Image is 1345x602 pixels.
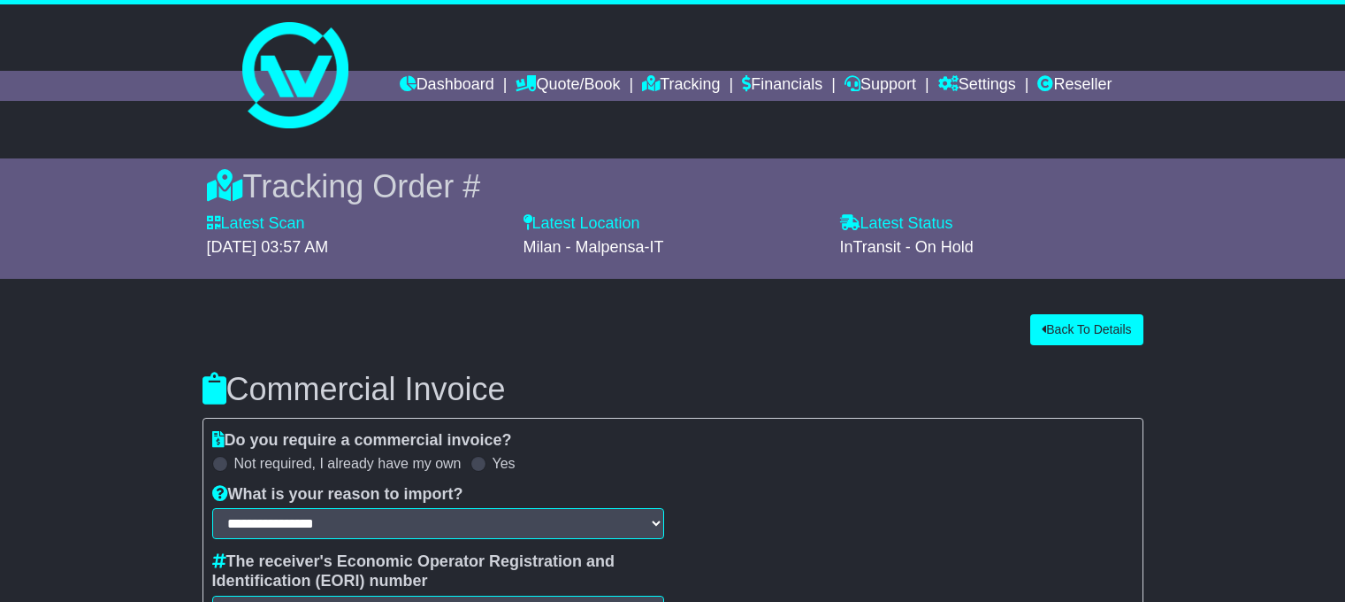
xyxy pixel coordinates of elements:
button: Back To Details [1030,314,1142,345]
label: Latest Status [840,214,953,234]
a: Tracking [642,71,720,101]
label: Latest Scan [207,214,305,234]
label: The receiver's Economic Operator Registration and Identification (EORI) number [212,552,664,590]
label: Not required, I already have my own [234,455,462,472]
span: [DATE] 03:57 AM [207,238,329,256]
label: What is your reason to import? [212,485,463,505]
label: Do you require a commercial invoice? [212,431,512,451]
a: Reseller [1037,71,1112,101]
a: Support [844,71,916,101]
span: Milan - Malpensa-IT [523,238,664,256]
label: Yes [493,455,516,472]
div: Tracking Order # [207,167,1139,205]
label: Latest Location [523,214,640,234]
a: Settings [938,71,1016,101]
a: Quote/Book [516,71,620,101]
span: InTransit - On Hold [840,238,974,256]
a: Financials [742,71,822,101]
h3: Commercial Invoice [203,372,1143,407]
a: Dashboard [400,71,494,101]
